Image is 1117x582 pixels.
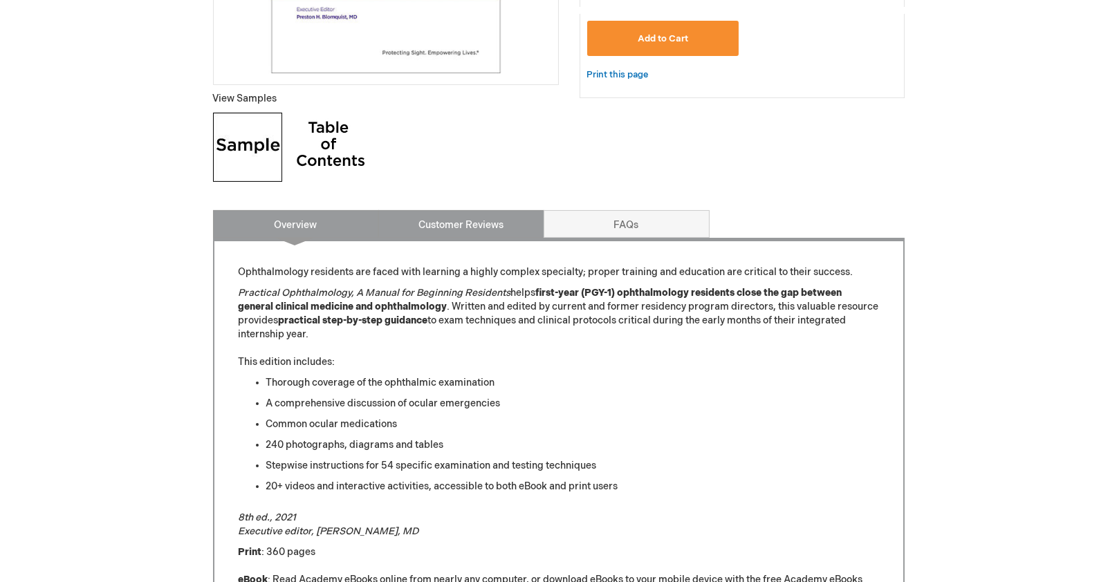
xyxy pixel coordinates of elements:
p: helps . Written and edited by current and former residency program directors, this valuable resou... [239,286,879,369]
strong: practical step-by-step guidance [279,315,428,326]
strong: Print [239,546,262,558]
img: Click to view [296,113,365,182]
li: A comprehensive discussion of ocular emergencies [266,397,879,411]
li: Common ocular medications [266,417,879,431]
a: Print this page [587,66,649,84]
img: Click to view [213,113,282,182]
strong: first-year (PGY-1) ophthalmology residents close the gap between general clinical medicine and op... [239,287,842,312]
span: Add to Cart [638,33,688,44]
li: Thorough coverage of the ophthalmic examination [266,376,879,390]
a: Overview [213,210,379,238]
button: Add to Cart [587,21,739,56]
li: Stepwise instructions for 54 specific examination and testing techniques [266,459,879,473]
li: 20+ videos and interactive activities, accessible to both eBook and print users [266,480,879,494]
p: Ophthalmology residents are faced with learning a highly complex specialty; proper training and e... [239,265,879,279]
em: Practical Ophthalmology, A Manual for Beginning Residents [239,287,511,299]
a: FAQs [544,210,710,238]
a: Customer Reviews [378,210,544,238]
p: View Samples [213,92,559,106]
li: 240 photographs, diagrams and tables [266,438,879,452]
em: 8th ed., 2021 Executive editor, [PERSON_NAME], MD [239,511,419,537]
